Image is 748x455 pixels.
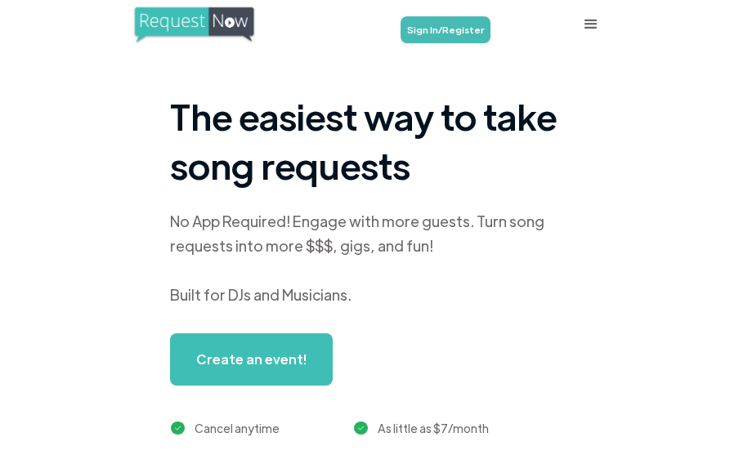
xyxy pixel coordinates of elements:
div: No App Required! Engage with more guests. Turn song requests into more $$$, gigs, and fun! Built ... [170,209,579,307]
img: green checkmark [171,422,185,435]
h1: The easiest way to take song requests [170,91,579,190]
a: home [132,5,280,44]
a: Create an event! [170,333,333,386]
div: Cancel anytime [195,418,280,438]
div: As little as $7/month [378,418,489,438]
a: Sign In/Register [401,16,490,43]
img: green checkmark [354,422,368,435]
